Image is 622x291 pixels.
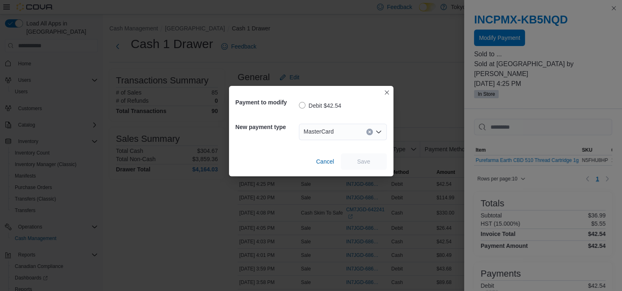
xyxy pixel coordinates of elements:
[341,153,387,170] button: Save
[366,129,373,135] button: Clear input
[337,127,338,137] input: Accessible screen reader label
[313,153,338,170] button: Cancel
[375,129,382,135] button: Open list of options
[382,88,392,97] button: Closes this modal window
[316,157,334,166] span: Cancel
[299,101,341,111] label: Debit $42.54
[304,127,334,136] span: MasterCard
[236,119,297,135] h5: New payment type
[236,94,297,111] h5: Payment to modify
[357,157,370,166] span: Save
